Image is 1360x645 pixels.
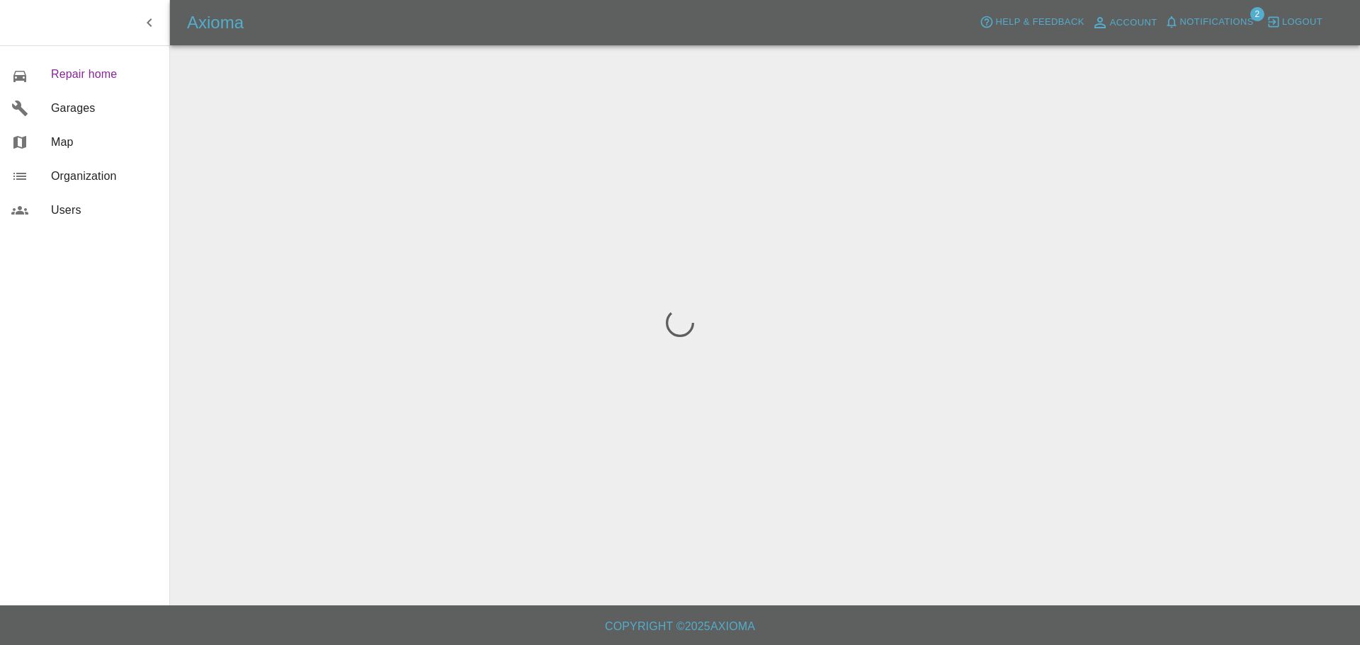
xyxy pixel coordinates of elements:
span: 2 [1250,7,1264,21]
span: Notifications [1180,14,1254,30]
button: Logout [1263,11,1326,33]
span: Users [51,202,158,219]
span: Logout [1282,14,1322,30]
span: Account [1110,15,1157,31]
button: Notifications [1161,11,1257,33]
span: Garages [51,100,158,117]
span: Repair home [51,66,158,83]
h5: Axioma [187,11,244,34]
span: Organization [51,168,158,185]
a: Account [1088,11,1161,34]
span: Map [51,134,158,151]
button: Help & Feedback [976,11,1087,33]
span: Help & Feedback [995,14,1084,30]
h6: Copyright © 2025 Axioma [11,617,1349,637]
